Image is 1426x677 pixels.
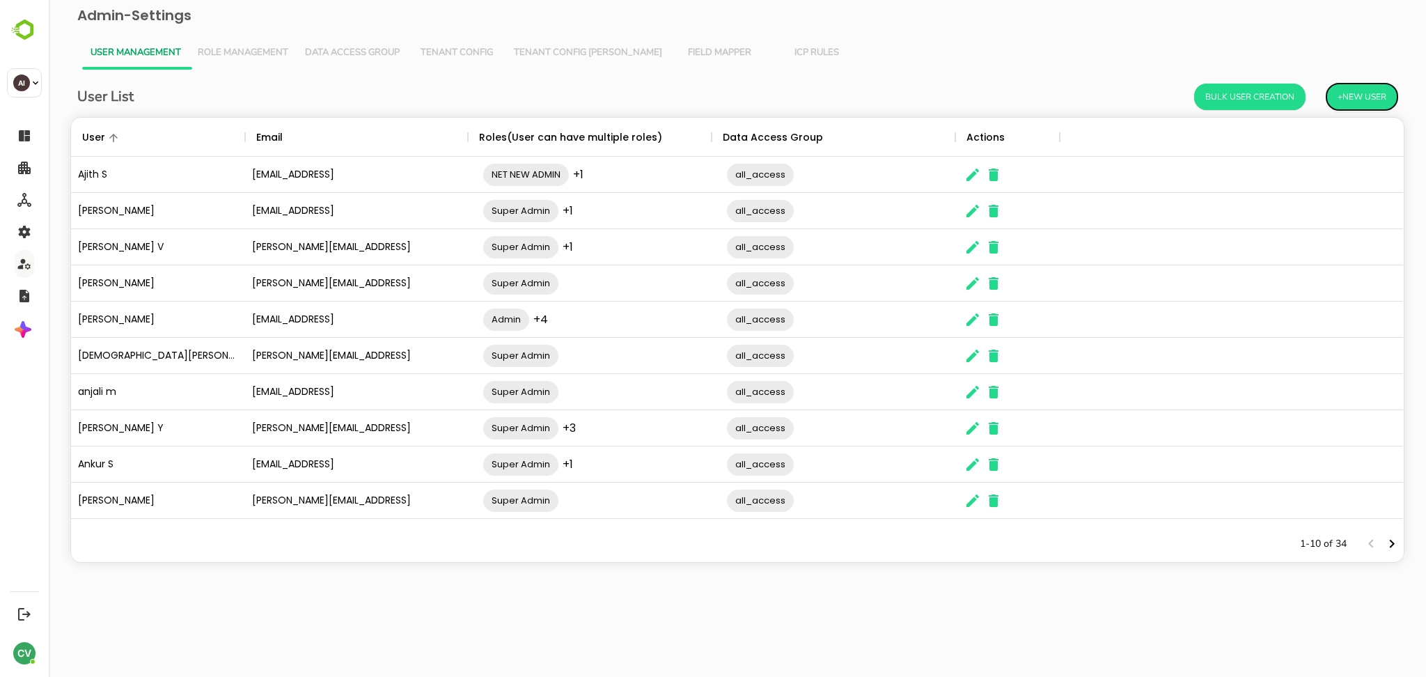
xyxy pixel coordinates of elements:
span: Field Mapper [630,47,711,59]
div: anjali m [22,374,196,410]
button: Next page [1333,534,1354,554]
div: [EMAIL_ADDRESS] [196,193,419,229]
img: BambooboxLogoMark.f1c84d78b4c51b1a7b5f700c9845e183.svg [7,17,42,43]
span: +4 [485,311,499,327]
span: Super Admin [434,456,510,472]
span: Super Admin [434,239,510,255]
span: all_access [678,420,745,436]
div: Data Access Group [674,118,774,157]
div: [PERSON_NAME] [22,193,196,229]
p: 1-10 of 34 [1251,537,1298,551]
button: Bulk User Creation [1145,84,1257,110]
span: +1 [514,239,524,255]
div: [PERSON_NAME][EMAIL_ADDRESS] [196,229,419,265]
span: all_access [678,456,745,472]
div: [PERSON_NAME] Y [22,410,196,446]
span: all_access [678,384,745,400]
div: [PERSON_NAME] [22,265,196,302]
div: [DEMOGRAPHIC_DATA][PERSON_NAME][DEMOGRAPHIC_DATA] [22,338,196,374]
span: all_access [678,166,745,182]
div: User [33,118,56,157]
span: ICP Rules [728,47,808,59]
div: [EMAIL_ADDRESS] [196,374,419,410]
span: Role Management [149,47,240,59]
button: Sort [234,130,251,146]
div: [PERSON_NAME][EMAIL_ADDRESS] [196,410,419,446]
span: +1 [524,166,535,182]
div: CV [13,642,36,664]
span: all_access [678,275,745,291]
span: all_access [678,203,745,219]
div: [PERSON_NAME] [22,483,196,519]
div: AI [13,75,30,91]
span: Tenant Config [368,47,448,59]
div: The User Data [22,117,1356,563]
div: [EMAIL_ADDRESS] [196,302,419,338]
span: Super Admin [434,203,510,219]
span: +1 [514,456,524,472]
span: Super Admin [434,275,510,291]
button: +New User [1278,84,1349,110]
div: Ajith S [22,157,196,193]
span: Super Admin [434,348,510,364]
span: all_access [678,239,745,255]
div: Actions [918,118,956,157]
button: Sort [56,130,73,146]
div: [PERSON_NAME] V [22,229,196,265]
span: Admin [434,311,480,327]
div: [EMAIL_ADDRESS] [196,157,419,193]
div: [PERSON_NAME] [22,302,196,338]
div: Ankur S [22,446,196,483]
span: User Management [42,47,132,59]
div: Roles(User can have multiple roles) [430,118,613,157]
span: +1 [514,203,524,219]
button: Logout [15,605,33,623]
div: [PERSON_NAME][EMAIL_ADDRESS] [196,265,419,302]
h6: User List [29,86,85,108]
span: +3 [514,420,527,436]
span: all_access [678,311,745,327]
div: [EMAIL_ADDRESS] [196,446,419,483]
div: [PERSON_NAME][EMAIL_ADDRESS] [196,338,419,374]
div: Email [207,118,234,157]
div: Vertical tabs example [33,36,1344,70]
span: Super Admin [434,384,510,400]
span: all_access [678,348,745,364]
span: Super Admin [434,420,510,436]
span: NET NEW ADMIN [434,166,520,182]
div: [PERSON_NAME][EMAIL_ADDRESS] [196,483,419,519]
span: Tenant Config [PERSON_NAME] [465,47,613,59]
span: Super Admin [434,492,510,508]
span: Data Access Group [256,47,351,59]
span: all_access [678,492,745,508]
